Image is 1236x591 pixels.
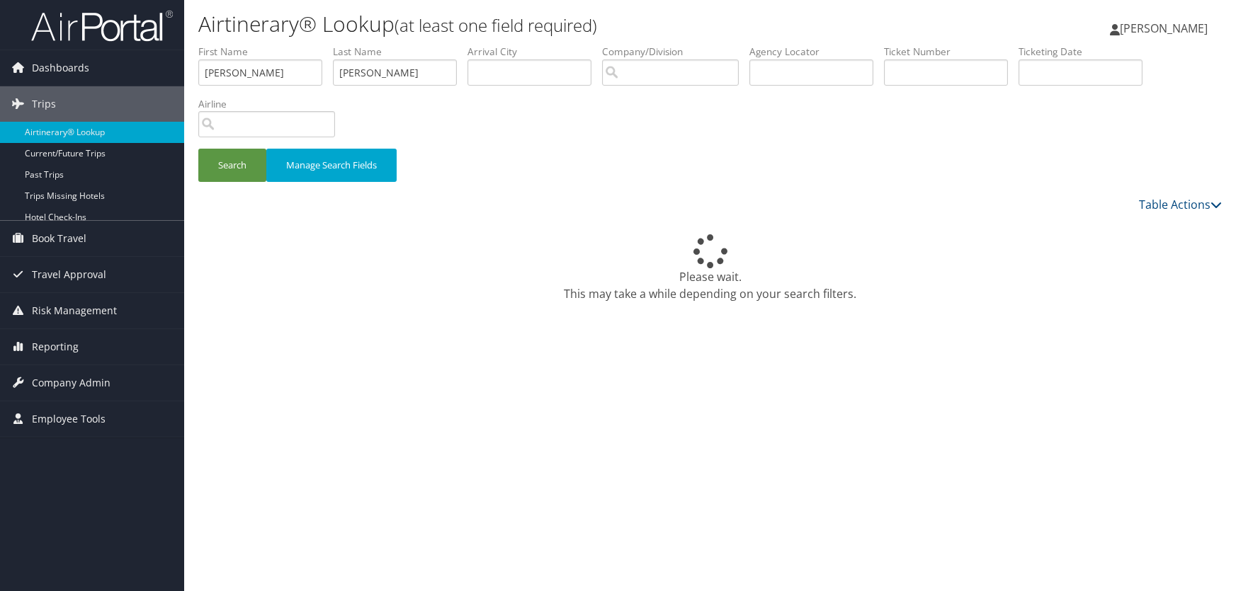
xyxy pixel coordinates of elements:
div: Please wait. This may take a while depending on your search filters. [198,234,1222,302]
button: Search [198,149,266,182]
span: Risk Management [32,293,117,328]
label: Last Name [333,45,467,59]
label: First Name [198,45,333,59]
span: Travel Approval [32,257,106,292]
span: [PERSON_NAME] [1120,21,1208,36]
label: Ticketing Date [1019,45,1153,59]
span: Company Admin [32,365,110,401]
span: Employee Tools [32,401,106,437]
a: Table Actions [1139,197,1222,212]
img: airportal-logo.png [31,9,173,42]
span: Trips [32,86,56,122]
label: Airline [198,97,346,111]
a: [PERSON_NAME] [1110,7,1222,50]
span: Reporting [32,329,79,365]
label: Ticket Number [884,45,1019,59]
span: Dashboards [32,50,89,86]
button: Manage Search Fields [266,149,397,182]
label: Arrival City [467,45,602,59]
label: Company/Division [602,45,749,59]
span: Book Travel [32,221,86,256]
label: Agency Locator [749,45,884,59]
small: (at least one field required) [395,13,597,37]
h1: Airtinerary® Lookup [198,9,880,39]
